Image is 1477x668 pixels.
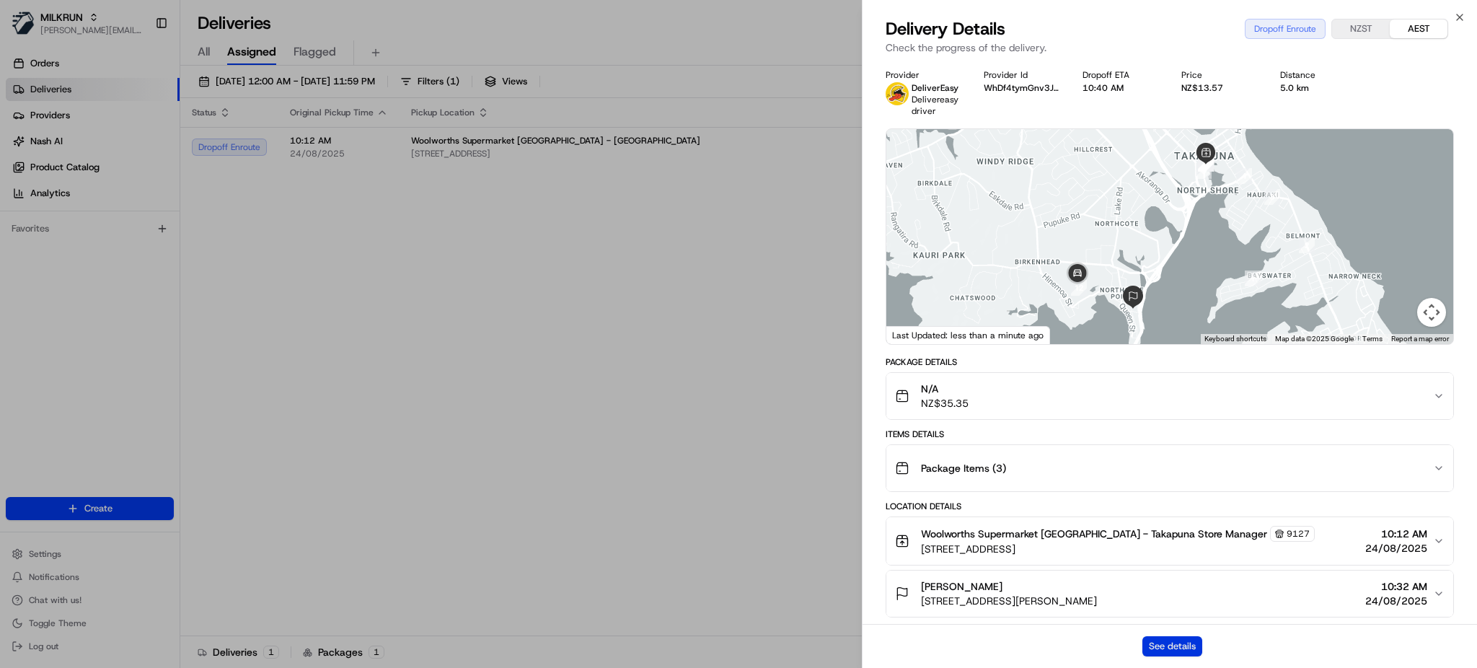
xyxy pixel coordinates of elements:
[886,17,1005,40] span: Delivery Details
[1275,335,1354,343] span: Map data ©2025 Google
[921,382,969,396] span: N/A
[921,594,1097,608] span: [STREET_ADDRESS][PERSON_NAME]
[136,209,232,224] span: API Documentation
[1391,335,1449,343] a: Report a map error
[1365,579,1427,594] span: 10:32 AM
[1204,334,1266,344] button: Keyboard shortcuts
[14,14,43,43] img: Nash
[1181,82,1257,94] div: NZ$13.57
[886,373,1453,419] button: N/ANZ$35.35
[122,211,133,222] div: 💻
[886,571,1453,617] button: [PERSON_NAME][STREET_ADDRESS][PERSON_NAME]10:32 AM24/08/2025
[49,152,182,164] div: We're available if you need us!
[1365,527,1427,541] span: 10:12 AM
[890,325,938,344] img: Google
[912,82,958,94] span: DeliverEasy
[886,69,961,81] div: Provider
[1365,541,1427,555] span: 24/08/2025
[49,138,237,152] div: Start new chat
[886,501,1454,512] div: Location Details
[921,542,1315,556] span: [STREET_ADDRESS]
[1280,69,1356,81] div: Distance
[14,211,26,222] div: 📗
[886,429,1454,440] div: Items Details
[1299,237,1315,253] div: 2
[886,445,1453,491] button: Package Items (3)
[1181,69,1257,81] div: Price
[9,203,116,229] a: 📗Knowledge Base
[1390,19,1447,38] button: AEST
[886,40,1454,55] p: Check the progress of the delivery.
[921,461,1006,475] span: Package Items ( 3 )
[1264,189,1280,205] div: 3
[1142,636,1202,656] button: See details
[984,69,1059,81] div: Provider Id
[1083,69,1158,81] div: Dropoff ETA
[1362,335,1383,343] a: Terms (opens in new tab)
[921,527,1267,541] span: Woolworths Supermarket [GEOGRAPHIC_DATA] - Takapuna Store Manager
[886,326,1050,344] div: Last Updated: less than a minute ago
[1236,168,1252,184] div: 4
[921,579,1002,594] span: [PERSON_NAME]
[38,93,238,108] input: Clear
[1280,82,1356,94] div: 5.0 km
[116,203,237,229] a: 💻API Documentation
[1083,82,1158,94] div: 10:40 AM
[1245,271,1261,286] div: 1
[921,396,969,410] span: NZ$35.35
[1287,528,1310,540] span: 9127
[14,58,263,81] p: Welcome 👋
[245,142,263,159] button: Start new chat
[29,209,110,224] span: Knowledge Base
[1196,163,1212,179] div: 5
[886,82,909,105] img: delivereasy_logo.png
[14,138,40,164] img: 1736555255976-a54dd68f-1ca7-489b-9aae-adbdc363a1c4
[912,94,958,117] span: Delivereasy driver
[1417,298,1446,327] button: Map camera controls
[144,245,175,255] span: Pylon
[886,356,1454,368] div: Package Details
[890,325,938,344] a: Open this area in Google Maps (opens a new window)
[102,244,175,255] a: Powered byPylon
[984,82,1059,94] button: WhDf4tymGnv3JmSsvmxQbw
[886,517,1453,565] button: Woolworths Supermarket [GEOGRAPHIC_DATA] - Takapuna Store Manager9127[STREET_ADDRESS]10:12 AM24/0...
[1332,19,1390,38] button: NZST
[1365,594,1427,608] span: 24/08/2025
